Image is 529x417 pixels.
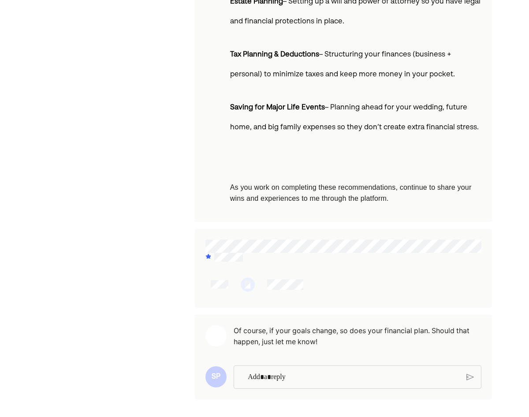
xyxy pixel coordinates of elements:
[230,51,319,58] strong: Tax Planning & Deductions
[230,104,325,111] strong: Saving for Major Life Events
[243,366,464,389] div: Rich Text Editor. Editing area: main
[230,104,479,131] span: – Planning ahead for your wedding, future home, and big family expenses so they don’t create extr...
[234,325,481,348] pre: Of course, if your goals change, so does your financial plan. Should that happen, just let me know!
[230,184,472,202] span: As you work on completing these recommendations, continue to share your wins and experiences to m...
[205,366,227,387] div: SP
[230,51,455,78] span: – Structuring your finances (business + personal) to minimize taxes and keep more money in your p...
